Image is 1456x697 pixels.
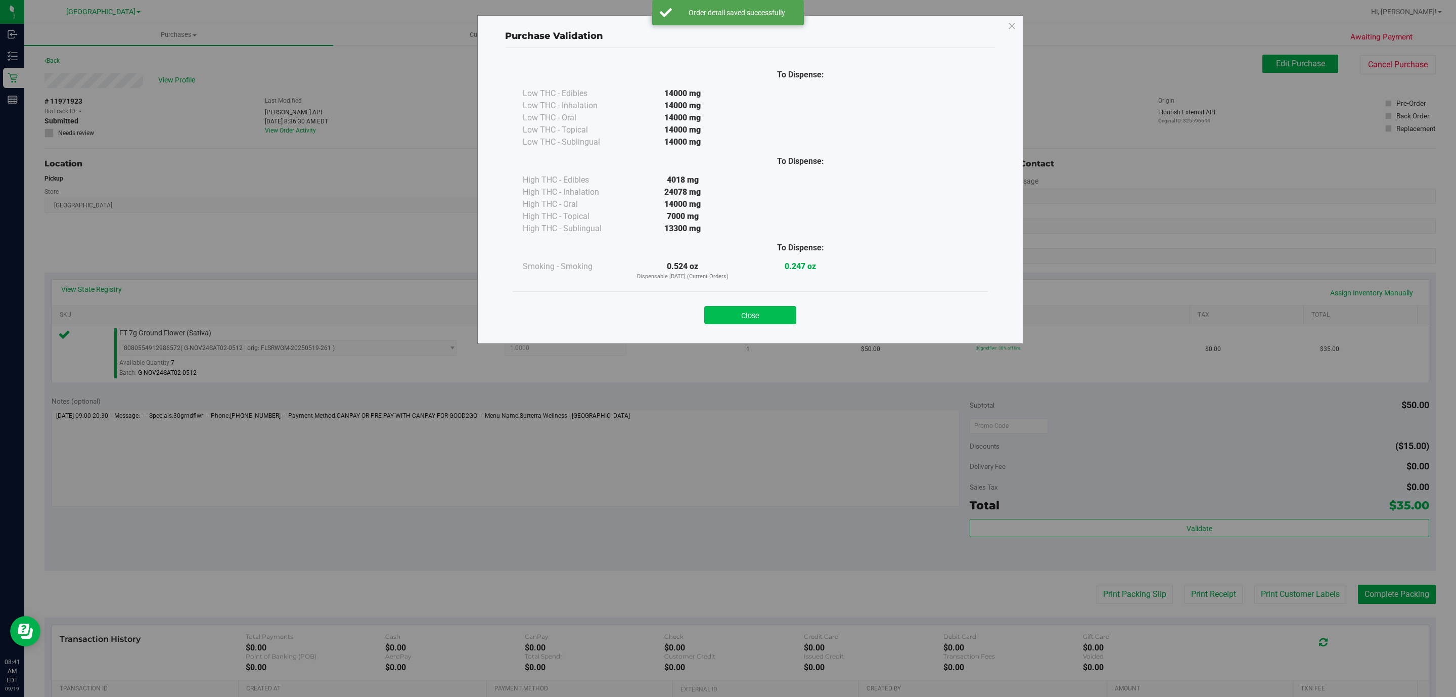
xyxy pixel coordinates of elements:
[785,262,816,271] strong: 0.247 oz
[742,242,859,254] div: To Dispense:
[523,88,624,100] div: Low THC - Edibles
[624,198,742,210] div: 14000 mg
[523,100,624,112] div: Low THC - Inhalation
[677,8,796,18] div: Order detail saved successfully
[523,198,624,210] div: High THC - Oral
[523,112,624,124] div: Low THC - Oral
[624,124,742,136] div: 14000 mg
[523,124,624,136] div: Low THC - Topical
[624,174,742,186] div: 4018 mg
[742,155,859,167] div: To Dispense:
[523,174,624,186] div: High THC - Edibles
[523,136,624,148] div: Low THC - Sublingual
[624,112,742,124] div: 14000 mg
[523,223,624,235] div: High THC - Sublingual
[523,186,624,198] div: High THC - Inhalation
[624,210,742,223] div: 7000 mg
[505,30,603,41] span: Purchase Validation
[624,100,742,112] div: 14000 mg
[624,88,742,100] div: 14000 mg
[704,306,796,324] button: Close
[624,136,742,148] div: 14000 mg
[624,273,742,281] p: Dispensable [DATE] (Current Orders)
[624,186,742,198] div: 24078 mg
[624,260,742,281] div: 0.524 oz
[523,210,624,223] div: High THC - Topical
[10,616,40,646] iframe: Resource center
[624,223,742,235] div: 13300 mg
[523,260,624,273] div: Smoking - Smoking
[742,69,859,81] div: To Dispense:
